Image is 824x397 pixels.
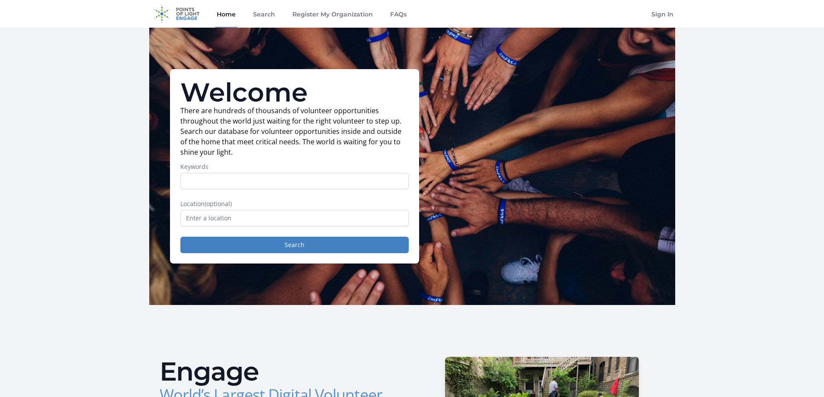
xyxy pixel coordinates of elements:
[180,210,409,226] input: Enter a location
[180,162,409,171] label: Keywords
[180,79,409,105] h1: Welcome
[205,200,232,208] span: (optional)
[180,105,409,157] p: There are hundreds of thousands of volunteer opportunities throughout the world just waiting for ...
[180,237,409,253] button: Search
[160,359,405,384] h2: Engage
[180,200,409,208] label: Location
